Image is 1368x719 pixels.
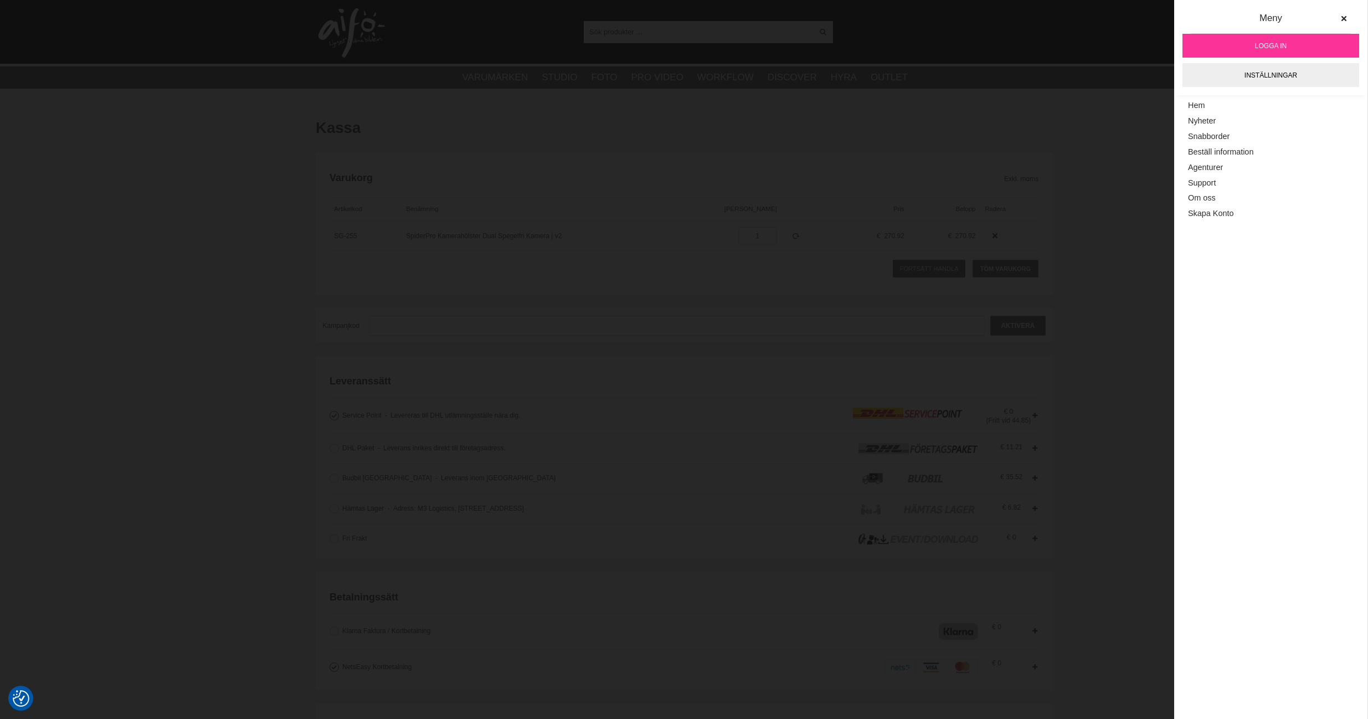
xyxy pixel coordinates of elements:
[858,533,978,545] img: icon_event_fotograf_logo.png
[342,444,374,452] span: DHL Paket
[342,627,430,635] span: Klarna Faktura / Kortbetalning
[871,70,908,85] a: Outlet
[858,443,978,454] img: icon_dhlpaket_logo.png
[342,474,432,482] span: Budbil [GEOGRAPHIC_DATA]
[334,232,357,240] a: SG-255
[584,23,812,40] input: Sök produkter ...
[385,412,521,419] span: Levereras till DHL utlämningsställe nära dig.
[1188,160,1354,176] a: Agenturer
[893,206,904,212] span: Pris
[330,374,1038,388] h2: Leveranssätt
[13,689,29,708] button: Samtyckesinställningar
[1004,408,1014,415] span: 0
[858,504,978,515] img: icon_lager_logo.png
[591,70,617,85] a: Foto
[316,117,1052,139] h1: Kassa
[1188,206,1354,222] a: Skapa Konto
[330,171,1004,185] h2: Varukorg
[955,232,976,240] span: 270.92
[1188,175,1354,191] a: Support
[985,206,1006,212] span: Radera
[1191,11,1351,34] div: Meny
[724,206,777,212] span: [PERSON_NAME]
[884,232,904,240] span: 270.92
[342,535,367,542] span: Fri Frakt
[973,260,1038,278] a: Töm varukorg
[1188,129,1354,145] a: Snabborder
[697,70,754,85] a: Workflow
[1007,533,1016,541] span: 0
[956,206,976,212] span: Belopp
[406,232,562,240] a: SpiderPro Kamerahölster Dual Spegelfri Kamera | v2
[939,623,978,640] img: Klarna Checkout
[885,659,978,676] img: DIBS - Payments made easy
[388,505,524,512] span: Adress: M3 Logistics, [STREET_ADDRESS]
[406,206,438,212] span: Benämning
[1188,98,1354,114] a: Hem
[342,663,412,671] span: NetsEasy Kortbetalning
[631,70,683,85] a: Pro Video
[334,206,362,212] span: Artikelkod
[378,444,506,452] span: Leverans inrikes direkt till företagsadress.
[342,412,382,419] span: Service Point
[1188,191,1354,206] a: Om oss
[1188,145,1354,160] a: Beställ information
[1004,174,1038,184] span: Exkl. moms
[1000,473,1022,481] span: 35.52
[990,316,1045,336] input: Aktivera
[1182,63,1359,87] a: Inställningar
[13,690,29,707] img: Revisit consent button
[768,70,817,85] a: Discover
[462,70,528,85] a: Varumärken
[1002,504,1021,511] span: 6.82
[1000,443,1022,451] span: 11.21
[986,417,1031,424] span: (Fritt vid 44.85)
[342,505,384,512] span: Hämtas Lager
[831,70,857,85] a: Hyra
[330,590,1038,604] h2: Betalningssätt
[893,260,966,278] a: Fortsätt handla
[992,623,1001,631] span: 0
[853,408,973,419] img: icon_dhlservicepoint_logo.png
[1255,41,1287,51] span: Logga in
[318,8,385,58] img: logo.png
[435,474,556,482] span: Leverans inom [GEOGRAPHIC_DATA]
[1188,114,1354,129] a: Nyheter
[1182,34,1359,58] a: Logga in
[858,473,978,484] img: icon_budbil_logo.png
[542,70,577,85] a: Studio
[323,322,360,330] span: Kampanjkod
[992,659,1001,667] span: 0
